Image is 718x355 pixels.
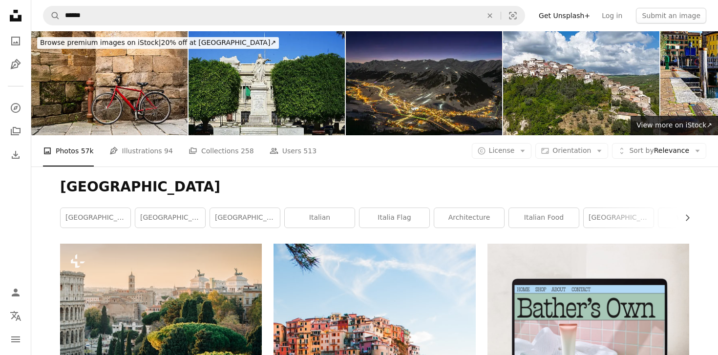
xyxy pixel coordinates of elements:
a: Get Unsplash+ [533,8,596,23]
a: Explore [6,98,25,118]
a: Log in [596,8,628,23]
button: Sort byRelevance [612,143,706,159]
a: Photos [6,31,25,51]
span: 20% off at [GEOGRAPHIC_DATA] ↗ [40,39,276,46]
a: View more on iStock↗ [631,116,718,135]
form: Find visuals sitewide [43,6,525,25]
img: Livigno. Crap de la Parè, Valtellina,Sondrio,Lombardia,italia. [346,31,502,135]
button: Menu [6,330,25,349]
a: Users 513 [270,135,317,167]
span: View more on iStock ↗ [636,121,712,129]
span: Browse premium images on iStock | [40,39,161,46]
button: Submit an image [636,8,706,23]
a: Download History [6,145,25,165]
a: [GEOGRAPHIC_DATA] [210,208,280,228]
h1: [GEOGRAPHIC_DATA] [60,178,689,196]
a: italia flag [359,208,429,228]
a: Log in / Sign up [6,283,25,302]
span: License [489,146,515,154]
span: Sort by [629,146,654,154]
a: Collections 258 [189,135,254,167]
a: Browse premium images on iStock|20% off at [GEOGRAPHIC_DATA]↗ [31,31,285,55]
img: the old street of the old town of Lucca with the medieval architecture. Tuscany [31,31,188,135]
a: a view of a city from a hill [60,306,262,315]
button: Orientation [535,143,608,159]
button: Visual search [501,6,525,25]
img: Italia square in Reggio Calabria [189,31,345,135]
span: Orientation [552,146,591,154]
a: [GEOGRAPHIC_DATA] [135,208,205,228]
a: Collections [6,122,25,141]
button: scroll list to the right [678,208,689,228]
a: architecture [434,208,504,228]
img: Zungoli is a town and comune in the province of Avellino, Campania,. Located in Irpinia historica... [503,31,659,135]
span: 513 [303,146,317,156]
span: Relevance [629,146,689,156]
a: Illustrations 94 [109,135,173,167]
button: Clear [479,6,501,25]
a: [GEOGRAPHIC_DATA] [584,208,654,228]
a: Illustrations [6,55,25,74]
a: italian [285,208,355,228]
span: 94 [164,146,173,156]
a: italian food [509,208,579,228]
a: Home — Unsplash [6,6,25,27]
button: License [472,143,532,159]
button: Search Unsplash [43,6,60,25]
a: [GEOGRAPHIC_DATA] [61,208,130,228]
span: 258 [241,146,254,156]
button: Language [6,306,25,326]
